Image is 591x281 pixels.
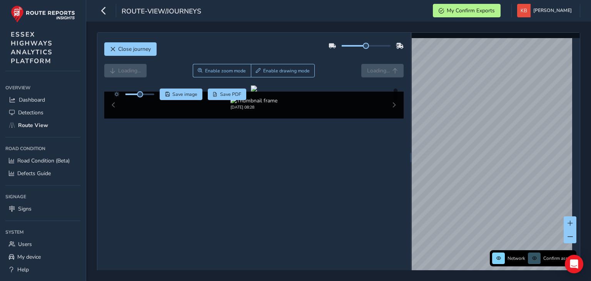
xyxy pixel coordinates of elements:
[565,255,583,273] div: Open Intercom Messenger
[18,122,48,129] span: Route View
[19,96,45,104] span: Dashboard
[122,7,201,17] span: route-view/journeys
[5,238,80,251] a: Users
[533,4,572,17] span: [PERSON_NAME]
[5,167,80,180] a: Defects Guide
[205,68,246,74] span: Enable zoom mode
[220,91,241,97] span: Save PDF
[5,106,80,119] a: Detections
[17,157,70,164] span: Road Condition (Beta)
[5,82,80,94] div: Overview
[5,94,80,106] a: Dashboard
[118,45,151,53] span: Close journey
[17,266,29,273] span: Help
[433,4,501,17] button: My Confirm Exports
[230,97,277,104] img: Thumbnail frame
[5,154,80,167] a: Road Condition (Beta)
[172,91,197,97] span: Save image
[508,255,525,261] span: Network
[18,241,32,248] span: Users
[11,30,53,65] span: ESSEX HIGHWAYS ANALYTICS PLATFORM
[263,68,310,74] span: Enable drawing mode
[543,255,574,261] span: Confirm assets
[17,170,51,177] span: Defects Guide
[5,263,80,276] a: Help
[17,253,41,261] span: My device
[208,89,247,100] button: PDF
[5,226,80,238] div: System
[18,109,43,116] span: Detections
[5,251,80,263] a: My device
[160,89,202,100] button: Save
[11,5,75,23] img: rr logo
[5,191,80,202] div: Signage
[193,64,251,77] button: Zoom
[104,42,157,56] button: Close journey
[5,143,80,154] div: Road Condition
[517,4,574,17] button: [PERSON_NAME]
[5,119,80,132] a: Route View
[517,4,531,17] img: diamond-layout
[251,64,315,77] button: Draw
[5,202,80,215] a: Signs
[447,7,495,14] span: My Confirm Exports
[18,205,32,212] span: Signs
[230,104,277,110] div: [DATE] 08:28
